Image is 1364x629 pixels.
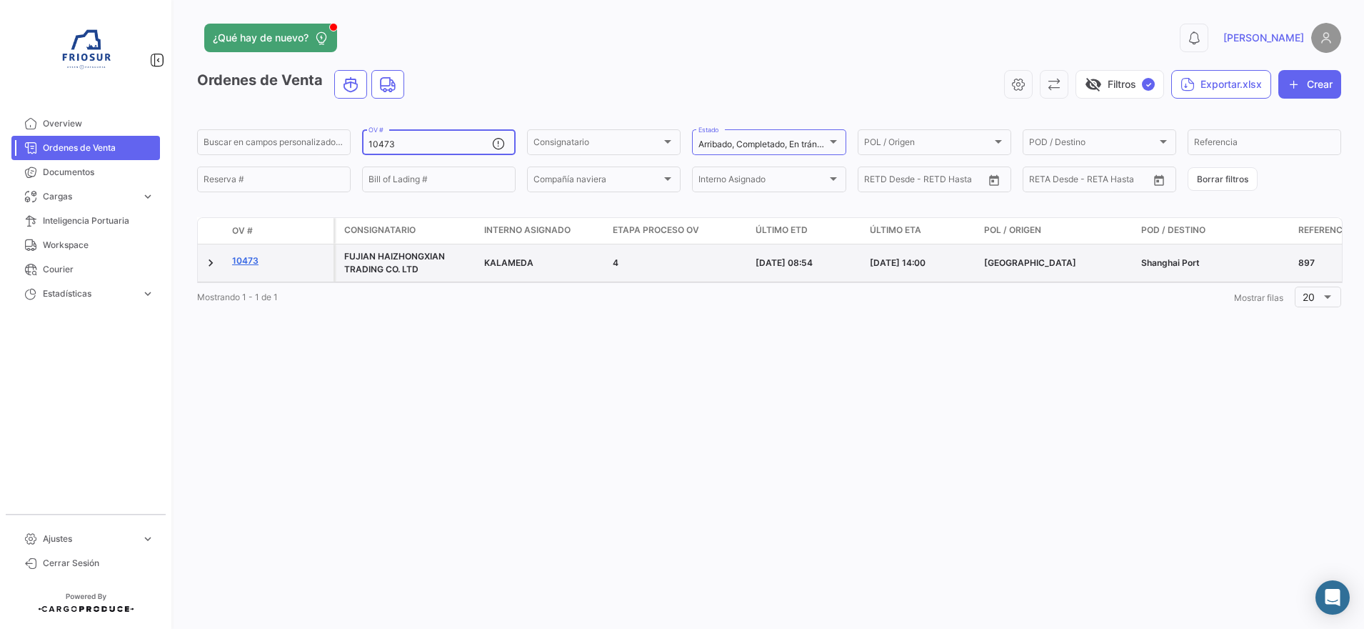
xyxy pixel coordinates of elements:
[484,224,571,237] span: Interno Asignado
[50,17,121,89] img: 6ea6c92c-e42a-4aa8-800a-31a9cab4b7b0.jpg
[335,71,366,98] button: Ocean
[43,287,136,300] span: Estadísticas
[197,70,408,99] h3: Ordenes de Venta
[478,218,607,244] datatable-header-cell: Interno Asignado
[1141,224,1205,237] span: POD / Destino
[613,257,618,268] span: 4
[226,219,334,243] datatable-header-cell: OV #
[141,190,154,203] span: expand_more
[533,177,661,187] span: Compañía naviera
[698,139,950,149] mat-select-trigger: Arribado, Completado, En tránsito, Carga de Detalles Pendiente
[1171,70,1271,99] button: Exportar.xlsx
[1075,70,1164,99] button: visibility_offFiltros✓
[1315,580,1350,615] div: Abrir Intercom Messenger
[984,257,1130,269] div: [GEOGRAPHIC_DATA]
[232,224,253,237] span: OV #
[870,224,921,237] span: Último ETA
[11,160,160,184] a: Documentos
[1188,167,1258,191] button: Borrar filtros
[1234,292,1283,303] span: Mostrar filas
[864,177,890,187] input: Desde
[232,254,328,267] a: 10473
[1085,76,1102,93] span: visibility_off
[983,169,1005,191] button: Open calendar
[11,209,160,233] a: Inteligencia Portuaria
[1029,139,1157,149] span: POD / Destino
[43,557,154,570] span: Cerrar Sesión
[141,533,154,545] span: expand_more
[11,112,160,136] a: Overview
[978,218,1135,244] datatable-header-cell: POL / Origen
[1311,23,1341,53] img: placeholder-user.png
[11,233,160,257] a: Workspace
[1223,31,1304,45] span: [PERSON_NAME]
[1298,224,1359,237] span: Referencia #
[1278,70,1341,99] button: Crear
[141,287,154,300] span: expand_more
[864,139,992,149] span: POL / Origen
[1029,177,1055,187] input: Desde
[43,214,154,227] span: Inteligencia Portuaria
[1141,257,1287,269] div: Shanghai Port
[204,256,218,270] a: Expand/Collapse Row
[43,142,154,154] span: Ordenes de Venta
[43,239,154,252] span: Workspace
[607,218,750,244] datatable-header-cell: Etapa Proceso OV
[1303,291,1315,303] span: 20
[698,177,826,187] span: Interno Asignado
[11,136,160,160] a: Ordenes de Venta
[344,224,416,237] span: Consignatario
[756,224,808,237] span: Último ETD
[870,257,926,268] span: [DATE] 14:00
[43,533,136,545] span: Ajustes
[43,117,154,130] span: Overview
[43,263,154,276] span: Courier
[197,292,278,302] span: Mostrando 1 - 1 de 1
[11,257,160,282] a: Courier
[336,218,478,244] datatable-header-cell: Consignatario
[533,139,661,149] span: Consignatario
[613,224,699,237] span: Etapa Proceso OV
[1298,257,1315,268] span: 897
[864,218,978,244] datatable-header-cell: Último ETA
[1135,218,1293,244] datatable-header-cell: POD / Destino
[484,257,533,268] span: KALAMEDA
[1065,177,1122,187] input: Hasta
[1142,78,1155,91] span: ✓
[900,177,957,187] input: Hasta
[43,166,154,179] span: Documentos
[756,257,813,268] span: [DATE] 08:54
[204,24,337,52] button: ¿Qué hay de nuevo?
[43,190,136,203] span: Cargas
[344,251,445,274] span: FUJIAN HAIZHONGXIAN TRADING CO. LTD
[984,224,1041,237] span: POL / Origen
[213,31,309,45] span: ¿Qué hay de nuevo?
[1148,169,1170,191] button: Open calendar
[372,71,403,98] button: Land
[750,218,864,244] datatable-header-cell: Último ETD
